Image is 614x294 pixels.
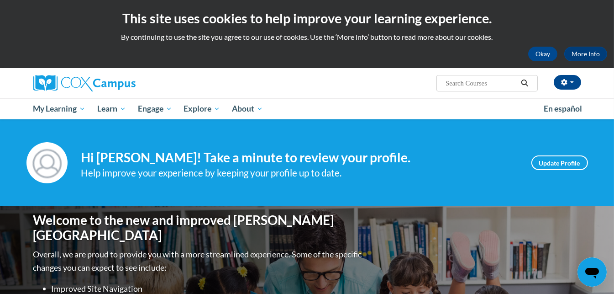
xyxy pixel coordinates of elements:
span: En español [544,104,582,113]
p: Overall, we are proud to provide you with a more streamlined experience. Some of the specific cha... [33,248,364,274]
span: Learn [97,103,126,114]
a: Update Profile [531,155,588,170]
img: Profile Image [26,142,68,183]
span: My Learning [33,103,85,114]
a: My Learning [27,98,92,119]
a: Cox Campus [33,75,207,91]
span: About [232,103,263,114]
h1: Welcome to the new and improved [PERSON_NAME][GEOGRAPHIC_DATA] [33,213,364,243]
a: About [226,98,269,119]
button: Account Settings [554,75,581,90]
button: Search [518,78,531,89]
span: Explore [184,103,220,114]
h4: Hi [PERSON_NAME]! Take a minute to review your profile. [81,150,518,166]
a: Engage [132,98,178,119]
img: Cox Campus [33,75,136,91]
a: En español [538,99,588,118]
a: More Info [564,47,607,61]
span: Engage [138,103,172,114]
a: Explore [178,98,226,119]
input: Search Courses [445,78,518,89]
button: Okay [528,47,557,61]
p: By continuing to use the site you agree to our use of cookies. Use the ‘More info’ button to read... [7,32,607,42]
h2: This site uses cookies to help improve your learning experience. [7,9,607,27]
div: Main menu [20,98,595,119]
div: Help improve your experience by keeping your profile up to date. [81,166,518,181]
a: Learn [91,98,132,119]
iframe: Button to launch messaging window [577,257,607,287]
